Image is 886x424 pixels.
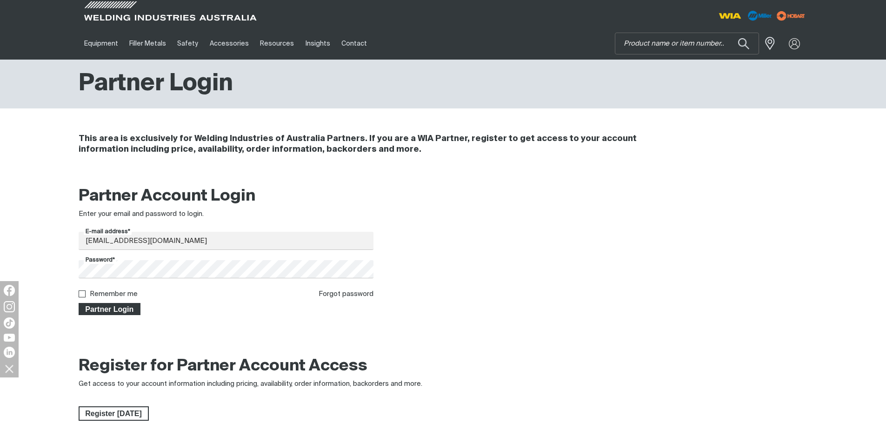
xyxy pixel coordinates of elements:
[124,27,172,60] a: Filler Metals
[79,209,374,220] div: Enter your email and password to login.
[4,285,15,296] img: Facebook
[336,27,373,60] a: Contact
[79,406,149,421] a: Register Today
[79,27,124,60] a: Equipment
[90,290,138,297] label: Remember me
[79,69,233,99] h1: Partner Login
[204,27,254,60] a: Accessories
[728,33,759,54] button: Search products
[80,406,148,421] span: Register [DATE]
[4,317,15,329] img: TikTok
[79,134,684,155] h4: This area is exclusively for Welding Industries of Australia Partners. If you are a WIA Partner, ...
[615,33,759,54] input: Product name or item number...
[319,290,373,297] a: Forgot password
[79,356,367,377] h2: Register for Partner Account Access
[172,27,204,60] a: Safety
[4,347,15,358] img: LinkedIn
[79,303,141,315] button: Partner Login
[4,334,15,342] img: YouTube
[1,361,17,377] img: hide socials
[79,380,422,387] span: Get access to your account information including pricing, availability, order information, backor...
[80,303,140,315] span: Partner Login
[300,27,335,60] a: Insights
[254,27,300,60] a: Resources
[79,27,626,60] nav: Main
[79,186,374,207] h2: Partner Account Login
[4,301,15,312] img: Instagram
[774,9,808,23] img: miller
